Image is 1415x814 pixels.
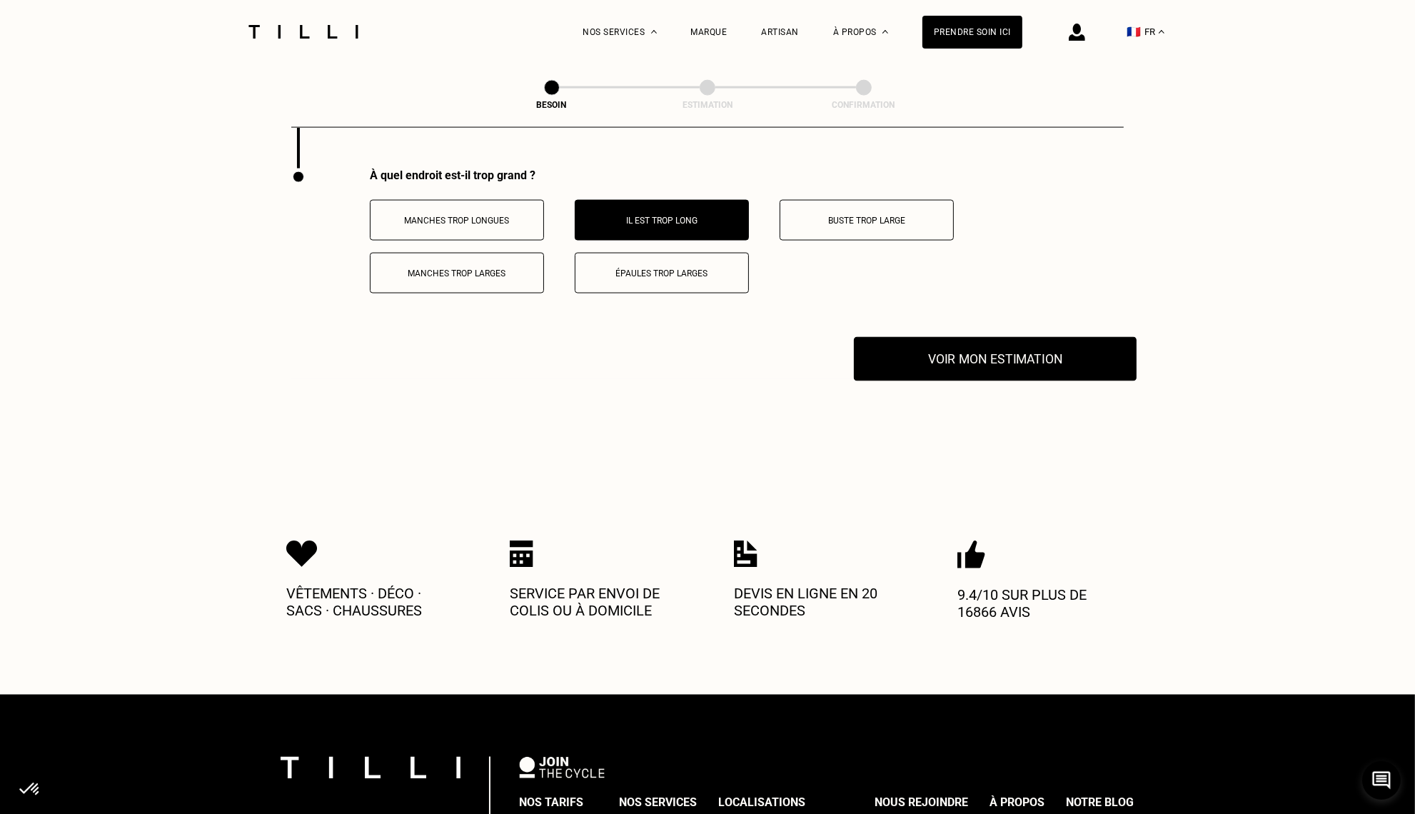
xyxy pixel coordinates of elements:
[378,216,536,226] p: Manches trop longues
[519,757,605,778] img: logo Join The Cycle
[510,541,533,568] img: Icon
[734,541,757,568] img: Icon
[882,30,888,34] img: Menu déroulant à propos
[480,100,623,110] div: Besoin
[370,253,544,293] button: Manches trop larges
[575,253,749,293] button: Épaules trop larges
[1069,24,1085,41] img: icône connexion
[990,793,1044,814] div: À propos
[370,200,544,241] button: Manches trop longues
[1127,25,1141,39] span: 🇫🇷
[619,793,697,814] div: Nos services
[780,200,954,241] button: Buste trop large
[1066,793,1134,814] div: Notre blog
[762,27,800,37] a: Artisan
[787,216,946,226] p: Buste trop large
[957,586,1129,620] p: 9.4/10 sur plus de 16866 avis
[519,793,583,814] div: Nos tarifs
[875,793,968,814] div: Nous rejoindre
[286,585,458,619] p: Vêtements · Déco · Sacs · Chaussures
[281,757,460,779] img: logo Tilli
[510,585,681,619] p: Service par envoi de colis ou à domicile
[854,337,1137,381] button: Voir mon estimation
[583,216,741,226] p: Il est trop long
[370,169,1124,182] div: À quel endroit est-il trop grand ?
[651,30,657,34] img: Menu déroulant
[286,541,318,568] img: Icon
[691,27,727,37] a: Marque
[922,16,1022,49] a: Prendre soin ici
[636,100,779,110] div: Estimation
[1159,30,1164,34] img: menu déroulant
[575,200,749,241] button: Il est trop long
[734,585,905,619] p: Devis en ligne en 20 secondes
[957,541,985,569] img: Icon
[378,268,536,278] p: Manches trop larges
[792,100,935,110] div: Confirmation
[243,25,363,39] img: Logo du service de couturière Tilli
[583,268,741,278] p: Épaules trop larges
[718,793,805,814] div: Localisations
